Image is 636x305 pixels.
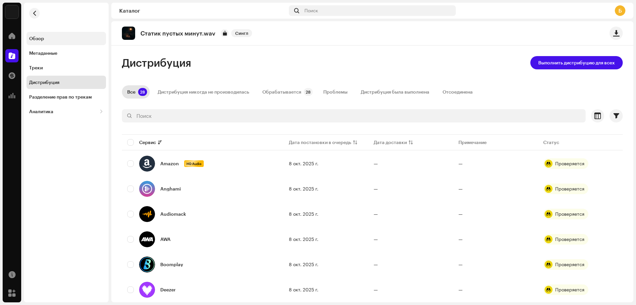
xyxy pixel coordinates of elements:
[29,80,59,85] div: Дистрибуция
[443,85,473,99] div: Отсоединена
[458,212,463,216] re-a-table-badge: —
[158,85,249,99] div: Дистрибуция никогда не производилась
[555,212,584,216] div: Проверяется
[5,5,19,19] img: 33004b37-325d-4a8b-b51f-c12e9b964943
[458,262,463,267] re-a-table-badge: —
[289,161,318,166] span: 8 окт. 2025 г.
[119,8,286,13] div: Каталог
[127,85,135,99] div: Все
[262,85,301,99] div: Обрабатывается
[26,90,106,104] re-m-nav-item: Разделение прав по трекам
[374,287,378,292] span: —
[160,262,183,267] div: Boomplay
[289,262,318,267] span: 8 окт. 2025 г.
[361,85,429,99] div: Дистрибуция была выполнена
[231,29,252,37] span: Сингл
[26,46,106,60] re-m-nav-item: Метаданные
[530,56,623,69] button: Выполнить дистрибуцию для всех
[374,139,407,146] div: Дата доставки
[289,236,318,242] span: 8 окт. 2025 г.
[555,237,584,242] div: Проверяется
[555,262,584,267] div: Проверяется
[289,211,318,217] span: 8 окт. 2025 г.
[122,109,586,122] input: Поиск
[26,105,106,118] re-m-nav-dropdown: Аналитика
[374,211,378,217] span: —
[139,139,156,146] div: Сервис
[374,236,378,242] span: —
[615,5,625,16] div: Б
[26,61,106,74] re-m-nav-item: Треки
[29,94,92,100] div: Разделение прав по трекам
[29,65,43,70] div: Треки
[122,27,135,40] img: 7e528d12-92f8-4b01-a70e-81d3323cb946
[29,50,57,56] div: Метаданные
[185,161,203,166] span: HD Audio
[29,36,44,41] div: Обзор
[458,287,463,292] re-a-table-badge: —
[289,287,318,292] span: 8 окт. 2025 г.
[122,56,191,69] span: Дистрибуция
[304,88,313,96] p-badge: 28
[458,187,463,191] re-a-table-badge: —
[289,186,318,191] span: 8 окт. 2025 г.
[26,76,106,89] re-m-nav-item: Дистрибуция
[374,262,378,267] span: —
[555,161,584,166] div: Проверяется
[160,187,181,191] div: Anghami
[138,88,147,96] p-badge: 28
[374,186,378,191] span: —
[374,161,378,166] span: —
[289,139,351,146] div: Дата постановки в очередь
[160,237,171,242] div: AWA
[26,32,106,45] re-m-nav-item: Обзор
[160,287,176,292] div: Deezer
[140,30,215,37] p: Статик пустых минут.wav
[458,161,463,166] re-a-table-badge: —
[555,187,584,191] div: Проверяется
[538,56,615,69] span: Выполнить дистрибуцию для всех
[160,161,179,166] div: Amazon
[323,85,347,99] div: Проблемы
[304,8,318,13] span: Поиск
[29,109,53,114] div: Аналитика
[458,237,463,242] re-a-table-badge: —
[160,212,186,216] div: Audiomack
[555,287,584,292] div: Проверяется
